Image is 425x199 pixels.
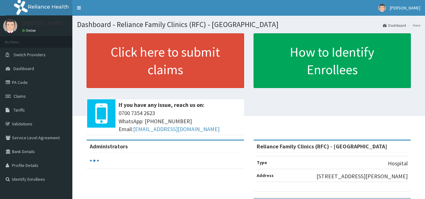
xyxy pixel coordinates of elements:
span: Switch Providers [14,52,46,58]
b: If you have any issue, reach us on: [119,101,204,108]
a: Online [22,28,37,33]
a: Click here to submit claims [87,33,244,88]
li: Here [407,23,420,28]
span: [PERSON_NAME] [390,5,420,11]
strong: Reliance Family Clinics (RFC) - [GEOGRAPHIC_DATA] [257,143,387,150]
svg: audio-loading [90,156,99,165]
span: Tariffs [14,107,25,113]
span: 0700 7354 2623 WhatsApp: [PHONE_NUMBER] Email: [119,109,241,133]
p: Hospital [388,159,408,168]
p: [STREET_ADDRESS][PERSON_NAME] [316,172,408,180]
a: Dashboard [383,23,406,28]
b: Administrators [90,143,128,150]
a: How to Identify Enrollees [254,33,411,88]
h1: Dashboard - Reliance Family Clinics (RFC) - [GEOGRAPHIC_DATA] [77,20,420,29]
p: [PERSON_NAME] [22,20,63,26]
b: Type [257,160,267,165]
span: Dashboard [14,66,34,71]
span: Claims [14,93,26,99]
b: Address [257,173,274,178]
img: User Image [378,4,386,12]
img: User Image [3,19,17,33]
a: [EMAIL_ADDRESS][DOMAIN_NAME] [133,125,220,133]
